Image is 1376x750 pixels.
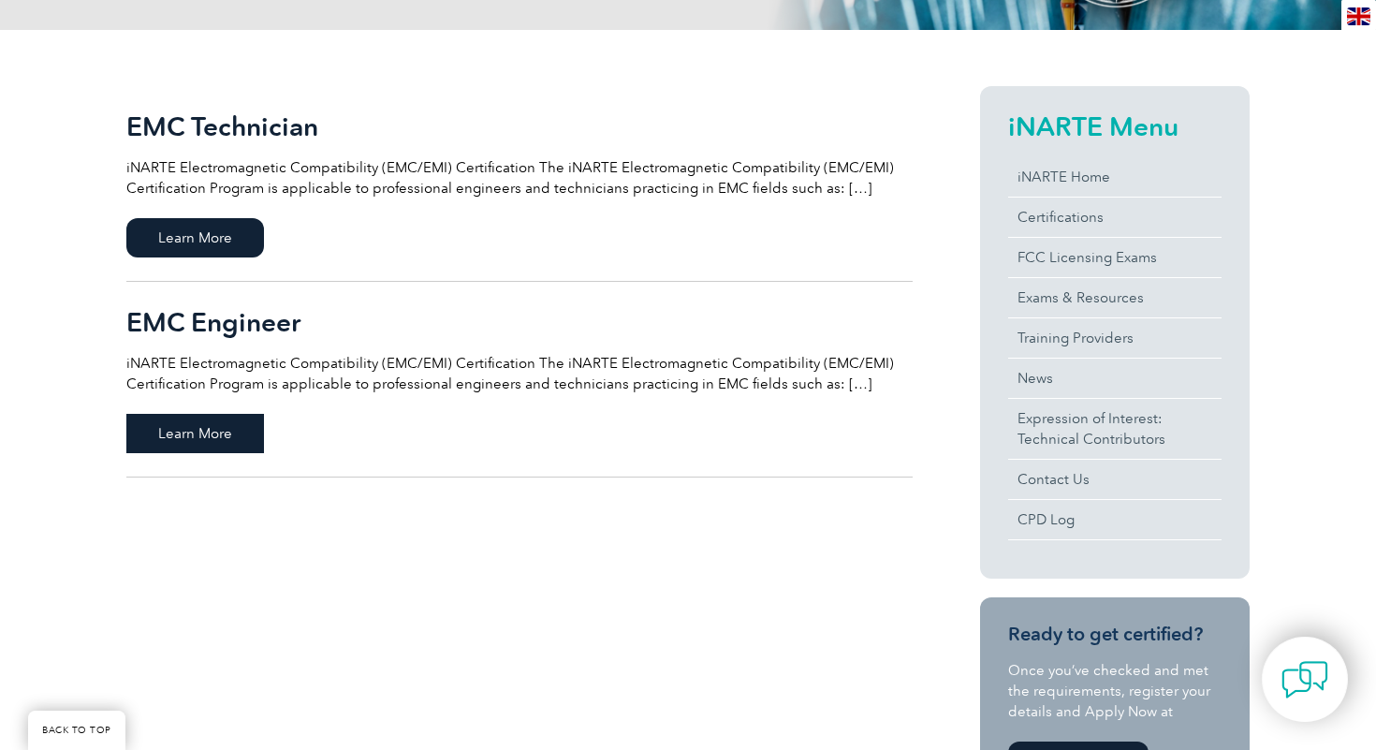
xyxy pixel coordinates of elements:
[1008,460,1222,499] a: Contact Us
[1008,660,1222,722] p: Once you’ve checked and met the requirements, register your details and Apply Now at
[126,307,913,337] h2: EMC Engineer
[126,86,913,282] a: EMC Technician iNARTE Electromagnetic Compatibility (EMC/EMI) Certification The iNARTE Electromag...
[1008,359,1222,398] a: News
[1008,623,1222,646] h3: Ready to get certified?
[1347,7,1370,25] img: en
[1008,111,1222,141] h2: iNARTE Menu
[1008,157,1222,197] a: iNARTE Home
[126,111,913,141] h2: EMC Technician
[1008,399,1222,459] a: Expression of Interest:Technical Contributors
[1008,238,1222,277] a: FCC Licensing Exams
[1008,500,1222,539] a: CPD Log
[1008,198,1222,237] a: Certifications
[126,414,264,453] span: Learn More
[1008,278,1222,317] a: Exams & Resources
[126,157,913,199] p: iNARTE Electromagnetic Compatibility (EMC/EMI) Certification The iNARTE Electromagnetic Compatibi...
[126,282,913,478] a: EMC Engineer iNARTE Electromagnetic Compatibility (EMC/EMI) Certification The iNARTE Electromagne...
[1281,656,1328,703] img: contact-chat.png
[126,353,913,394] p: iNARTE Electromagnetic Compatibility (EMC/EMI) Certification The iNARTE Electromagnetic Compatibi...
[126,218,264,257] span: Learn More
[28,711,125,750] a: BACK TO TOP
[1008,318,1222,358] a: Training Providers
